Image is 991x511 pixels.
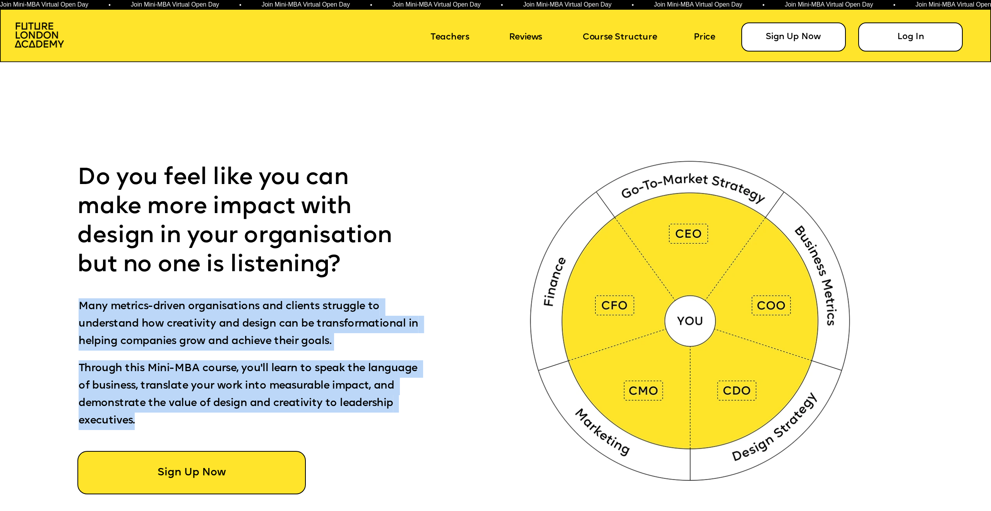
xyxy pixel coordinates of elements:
a: Course Structure [583,29,684,47]
span: • [631,2,634,8]
span: • [370,2,372,8]
span: • [501,2,503,8]
a: Reviews [509,29,562,47]
img: image-aac980e9-41de-4c2d-a048-f29dd30a0068.png [15,22,64,48]
span: • [893,2,895,8]
span: • [108,2,111,8]
span: Many metrics-driven organisations and clients struggle to understand how creativity and design ca... [79,301,421,347]
a: Teachers [430,29,493,47]
span: • [239,2,242,8]
span: • [762,2,765,8]
span: Through this Mini-MBA course, you'll learn to speak the language of business, translate your work... [79,363,420,426]
span: Do you feel like you can make more impact with design in your organisation but no one is listening? [77,167,398,277]
img: image-94416c34-2042-40bc-bb9b-e63dbcc6dc34.webp [508,133,877,504]
a: Price [694,29,732,47]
